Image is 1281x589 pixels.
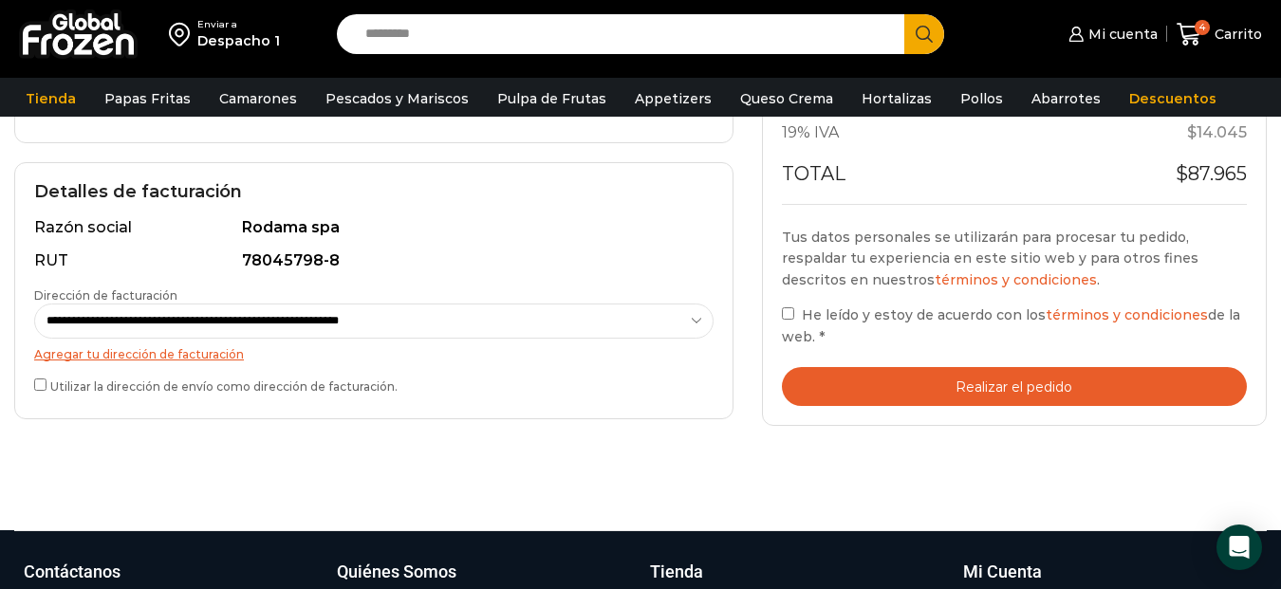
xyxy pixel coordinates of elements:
[1187,123,1247,141] span: 14.045
[650,560,703,584] h3: Tienda
[210,81,306,117] a: Camarones
[782,307,794,320] input: He leído y estoy de acuerdo con lostérminos y condicionesde la web. *
[1176,162,1188,185] span: $
[1216,525,1262,570] div: Open Intercom Messenger
[1120,81,1226,117] a: Descuentos
[782,367,1248,406] button: Realizar el pedido
[34,287,714,339] label: Dirección de facturación
[731,81,843,117] a: Queso Crema
[819,328,825,345] abbr: requerido
[242,250,704,272] div: 78045798-8
[963,560,1042,584] h3: Mi Cuenta
[904,14,944,54] button: Search button
[1176,162,1247,185] bdi: 87.965
[1046,306,1208,323] a: términos y condiciones
[197,31,280,50] div: Despacho 1
[34,304,714,339] select: Dirección de facturación
[935,271,1097,288] a: términos y condiciones
[24,560,121,584] h3: Contáctanos
[16,81,85,117] a: Tienda
[316,81,478,117] a: Pescados y Mariscos
[782,155,1123,204] th: Total
[242,217,704,239] div: Rodama spa
[197,18,280,31] div: Enviar a
[34,250,238,272] div: RUT
[1210,25,1262,44] span: Carrito
[1022,81,1110,117] a: Abarrotes
[1195,20,1210,35] span: 4
[34,378,46,391] input: Utilizar la dirección de envío como dirección de facturación.
[488,81,616,117] a: Pulpa de Frutas
[34,347,244,361] a: Agregar tu dirección de facturación
[337,560,456,584] h3: Quiénes Somos
[95,81,200,117] a: Papas Fritas
[34,217,238,239] div: Razón social
[1084,25,1158,44] span: Mi cuenta
[852,81,941,117] a: Hortalizas
[1187,123,1197,141] span: $
[34,375,714,395] label: Utilizar la dirección de envío como dirección de facturación.
[951,81,1012,117] a: Pollos
[782,111,1123,155] th: 19% IVA
[1064,15,1157,53] a: Mi cuenta
[34,182,714,203] h2: Detalles de facturación
[782,306,1240,344] span: He leído y estoy de acuerdo con los de la web.
[1177,12,1262,57] a: 4 Carrito
[169,18,197,50] img: address-field-icon.svg
[782,227,1248,290] p: Tus datos personales se utilizarán para procesar tu pedido, respaldar tu experiencia en este siti...
[625,81,721,117] a: Appetizers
